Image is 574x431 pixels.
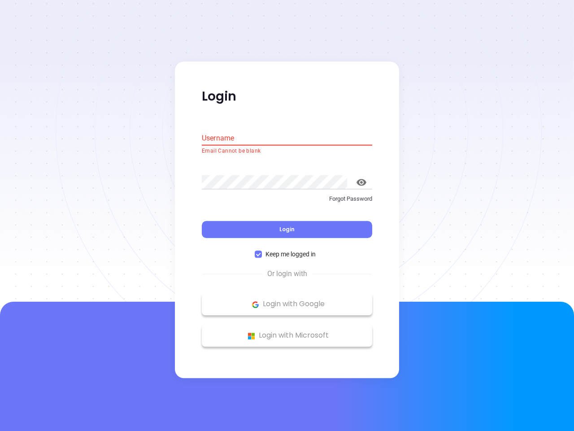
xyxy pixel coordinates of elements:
span: Login [279,226,295,233]
img: Microsoft Logo [246,330,257,342]
img: Google Logo [250,299,261,310]
p: Login with Microsoft [206,329,368,343]
button: toggle password visibility [351,172,372,193]
button: Microsoft Logo Login with Microsoft [202,325,372,347]
a: Forgot Password [202,194,372,211]
span: Or login with [263,269,312,280]
p: Login with Google [206,298,368,311]
button: Google Logo Login with Google [202,293,372,316]
button: Login [202,221,372,238]
p: Forgot Password [202,194,372,203]
span: Keep me logged in [262,250,319,259]
p: Login [202,88,372,105]
p: Email Cannot be blank [202,147,372,156]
